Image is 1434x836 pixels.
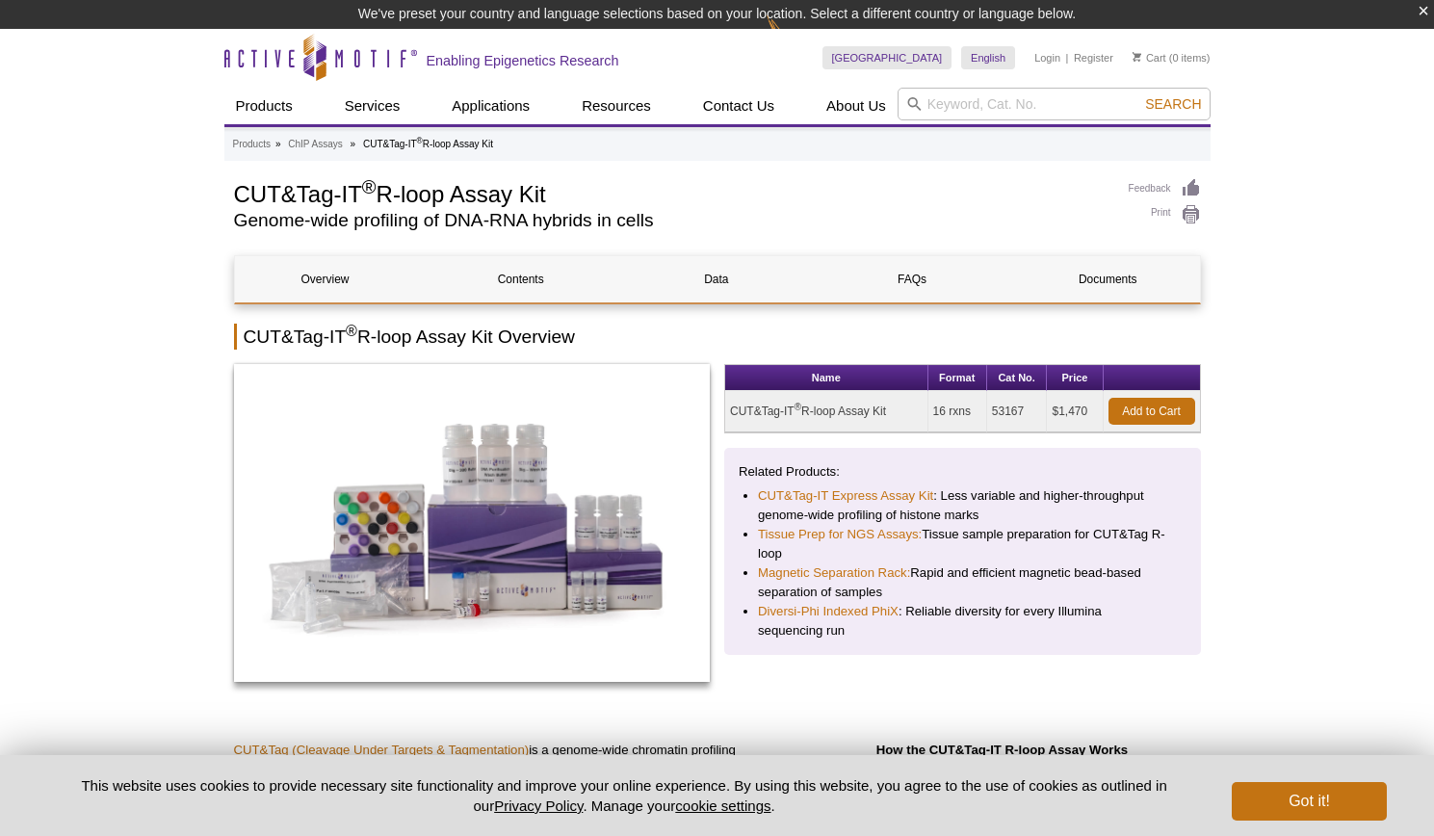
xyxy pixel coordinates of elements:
[1129,204,1201,225] a: Print
[626,256,807,302] a: Data
[822,46,952,69] a: [GEOGRAPHIC_DATA]
[1066,46,1069,69] li: |
[1133,52,1141,62] img: Your Cart
[235,256,416,302] a: Overview
[494,797,583,814] a: Privacy Policy
[417,136,423,145] sup: ®
[570,88,663,124] a: Resources
[928,391,987,432] td: 16 rxns
[767,14,818,60] img: Change Here
[876,743,1128,757] strong: How the CUT&Tag-IT R-loop Assay Works
[1133,46,1211,69] li: (0 items)
[427,52,619,69] h2: Enabling Epigenetics Research
[233,136,271,153] a: Products
[1139,95,1207,113] button: Search
[795,402,801,412] sup: ®
[346,323,357,339] sup: ®
[815,88,898,124] a: About Us
[725,391,928,432] td: CUT&Tag-IT R-loop Assay Kit
[739,462,1186,482] p: Related Products:
[987,391,1048,432] td: 53167
[1074,51,1113,65] a: Register
[275,139,281,149] li: »
[758,525,922,544] a: Tissue Prep for NGS Assays:
[961,46,1015,69] a: English
[758,486,1167,525] li: : Less variable and higher-throughput genome-wide profiling of histone marks
[758,602,1167,640] li: : Reliable diversity for every Illumina sequencing run
[234,743,530,757] a: CUT&Tag (Cleavage Under Targets & Tagmentation)
[1047,391,1103,432] td: $1,470
[362,176,377,197] sup: ®
[928,365,987,391] th: Format
[758,525,1167,563] li: Tissue sample preparation for CUT&Tag R-loop
[1034,51,1060,65] a: Login
[234,324,1201,350] h2: CUT&Tag-IT R-loop Assay Kit Overview
[1232,782,1386,821] button: Got it!
[234,212,1109,229] h2: Genome-wide profiling of DNA-RNA hybrids in cells
[898,88,1211,120] input: Keyword, Cat. No.
[234,364,711,682] img: CUT&Tag-IT<sup>®</sup> R-loop Assay Kit
[440,88,541,124] a: Applications
[48,775,1201,816] p: This website uses cookies to provide necessary site functionality and improve your online experie...
[725,365,928,391] th: Name
[430,256,612,302] a: Contents
[1108,398,1195,425] a: Add to Cart
[691,88,786,124] a: Contact Us
[1145,96,1201,112] span: Search
[675,797,770,814] button: cookie settings
[987,365,1048,391] th: Cat No.
[1017,256,1198,302] a: Documents
[1129,178,1201,199] a: Feedback
[758,563,910,583] a: Magnetic Separation Rack:
[224,88,304,124] a: Products
[288,136,343,153] a: ChIP Assays
[234,178,1109,207] h1: CUT&Tag-IT R-loop Assay Kit
[758,602,899,621] a: Diversi-Phi Indexed PhiX
[1133,51,1166,65] a: Cart
[333,88,412,124] a: Services
[758,563,1167,602] li: Rapid and efficient magnetic bead-based separation of samples
[1047,365,1103,391] th: Price
[351,139,356,149] li: »
[821,256,1003,302] a: FAQs
[758,486,933,506] a: CUT&Tag-IT Express Assay Kit
[363,139,493,149] li: CUT&Tag-IT R-loop Assay Kit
